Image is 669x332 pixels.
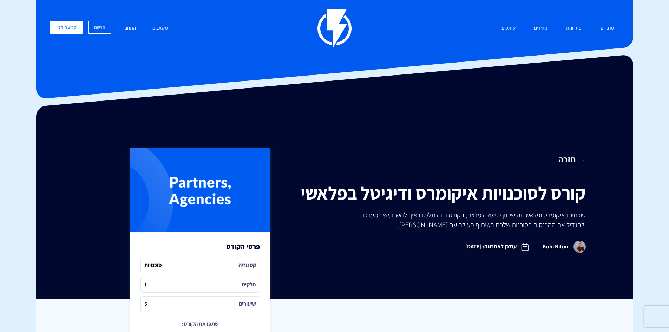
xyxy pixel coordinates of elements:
[144,281,147,289] i: 1
[50,21,83,34] a: קביעת דמו
[88,21,111,34] a: הרשם
[226,243,260,250] h3: פרטי הקורס
[117,21,141,36] a: התחבר
[182,319,219,329] p: שתפו את הקורס:
[561,21,587,36] a: פתרונות
[496,21,521,36] a: שותפים
[297,153,586,165] a: → חזרה
[355,210,585,230] p: סוכנויות איקומרס ופלאשי זה שיתוף פעולה מנצח, בקורס הזה תלמדו איך להשתמש במערכת ולהגדיל את ההכנסות...
[297,183,586,203] h1: קורס לסוכנויות איקומרס ודיגיטל בפלאשי
[529,21,553,36] a: מחירים
[595,21,619,36] a: מוצרים
[536,241,586,253] span: Kobi Biton
[242,281,256,289] i: חלקים
[238,261,256,269] i: קטגוריה
[144,261,162,269] i: סוכנויות
[239,300,256,308] i: שיעורים
[459,237,536,257] span: עודכן לאחרונה: [DATE]
[147,21,173,36] a: משאבים
[144,300,147,308] i: 5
